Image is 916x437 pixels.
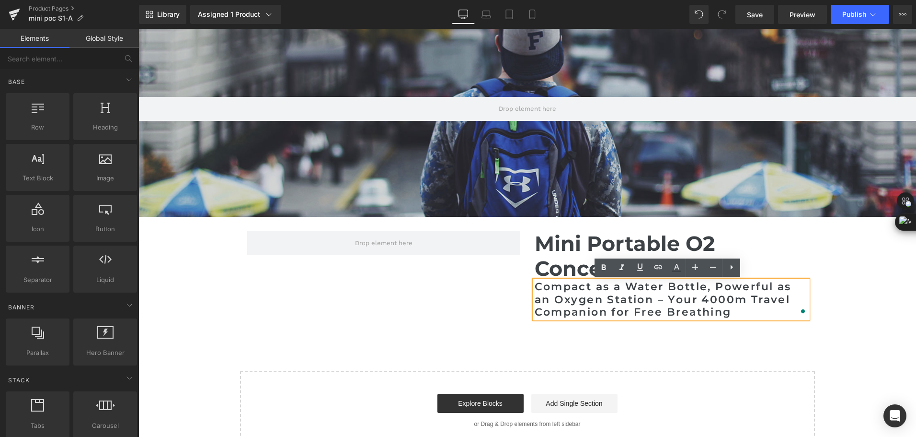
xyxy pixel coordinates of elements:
[9,173,67,183] span: Text Block
[299,365,385,384] a: Explore Blocks
[29,14,73,22] span: mini poc S1-A
[689,5,709,24] button: Undo
[396,202,669,252] div: To enrich screen reader interactions, please activate Accessibility in Grammarly extension settings
[138,29,916,437] iframe: To enrich screen reader interactions, please activate Accessibility in Grammarly extension settings
[712,5,732,24] button: Redo
[842,11,866,18] span: Publish
[393,365,479,384] a: Add Single Section
[9,348,67,358] span: Parallax
[117,392,661,399] p: or Drag & Drop elements from left sidebar
[521,5,544,24] a: Mobile
[790,10,815,20] span: Preview
[883,404,906,427] div: Open Intercom Messenger
[198,10,274,19] div: Assigned 1 Product
[893,5,912,24] button: More
[76,173,134,183] span: Image
[396,202,669,252] h1: Mini Portable O2 Concentrator
[452,5,475,24] a: Desktop
[475,5,498,24] a: Laptop
[76,421,134,431] span: Carousel
[29,5,139,12] a: Product Pages
[157,10,180,19] span: Library
[9,224,67,234] span: Icon
[7,376,31,385] span: Stack
[498,5,521,24] a: Tablet
[778,5,827,24] a: Preview
[76,224,134,234] span: Button
[9,275,67,285] span: Separator
[396,252,669,290] div: To enrich screen reader interactions, please activate Accessibility in Grammarly extension settings
[76,275,134,285] span: Liquid
[7,77,26,86] span: Base
[9,421,67,431] span: Tabs
[69,29,139,48] a: Global Style
[747,10,763,20] span: Save
[76,122,134,132] span: Heading
[831,5,889,24] button: Publish
[76,348,134,358] span: Hero Banner
[396,252,669,290] h2: Compact as a Water Bottle, Powerful as an Oxygen Station – Your 4000m Travel Companion for Free B...
[7,303,35,312] span: Banner
[139,5,186,24] a: New Library
[9,122,67,132] span: Row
